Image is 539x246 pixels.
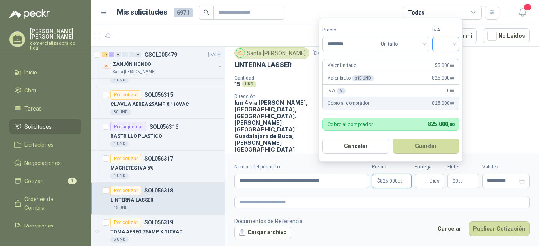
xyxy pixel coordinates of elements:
p: LINTERNA LASSER [110,196,153,204]
span: 55.000 [435,62,454,69]
span: 1 [68,178,77,184]
p: Dirección [234,94,321,99]
span: 6971 [174,8,193,17]
span: Chat [24,86,36,95]
p: CLAVIJA AEREA 25AMP X 110VAC [110,101,189,108]
a: Chat [9,83,81,98]
p: [PERSON_NAME] [PERSON_NAME] [30,28,81,39]
p: Documentos de Referencia [234,217,303,226]
span: Licitaciones [24,141,54,149]
span: 0 [447,87,454,94]
div: Por cotizar [110,218,141,227]
a: Negociaciones [9,155,81,170]
p: RASTRILLO PLASTICO [110,133,162,140]
img: Logo peakr [9,9,50,19]
span: Remisiones [24,222,54,230]
div: Santa [PERSON_NAME] [234,47,309,59]
a: Remisiones [9,218,81,233]
div: 15 UND [110,205,131,211]
button: Publicar Cotización [469,221,530,236]
span: 825.000 [380,179,402,183]
p: TOMA AEREO 25AMP X 110VAC [110,228,183,236]
div: 6 UND [110,77,129,83]
span: Inicio [24,68,37,77]
p: 15 [234,81,240,87]
p: [DATE] [208,51,221,59]
a: Por cotizarSOL056317MACHETES IVA 5%1 UND [91,151,225,183]
a: Licitaciones [9,137,81,152]
a: Tareas [9,101,81,116]
p: SOL056316 [150,124,178,129]
p: Cobro al comprador [328,122,373,127]
label: Flete [447,163,479,171]
img: Company Logo [236,49,245,57]
label: Entrega [415,163,444,171]
div: % [337,88,346,94]
p: MACHETES IVA 5% [110,165,154,172]
p: [DATE] [313,50,328,57]
div: 0 [129,52,135,57]
div: 0 [135,52,141,57]
div: 0 [122,52,128,57]
p: $825.000,00 [372,174,412,188]
p: km 4 via [PERSON_NAME], [GEOGRAPHIC_DATA], [GEOGRAPHIC_DATA]. [PERSON_NAME][GEOGRAPHIC_DATA] Guad... [234,99,321,153]
span: 825.000 [428,121,454,127]
span: 0 [455,179,463,183]
label: Nombre del producto [234,163,369,171]
span: 825.000 [432,74,454,82]
a: Por adjudicarSOL056316RASTRILLO PLASTICO1 UND [91,119,225,151]
button: No Leídos [483,28,530,43]
div: 4 [109,52,114,57]
div: 30 UND [110,109,131,115]
span: Negociaciones [24,159,61,167]
div: x 15 UND [352,75,374,81]
div: 12 [102,52,108,57]
div: Por cotizar [110,154,141,163]
span: search [204,9,209,15]
p: SOL056315 [144,92,173,98]
div: 1 UND [110,141,129,147]
div: Por cotizar [110,186,141,195]
div: UND [242,81,256,87]
span: ,00 [458,179,463,183]
a: Cotizar1 [9,174,81,189]
p: Cobro al comprador [328,100,369,107]
button: Cargar archivo [234,226,291,240]
label: Validez [482,163,530,171]
div: 5 UND [110,237,129,243]
span: Cotizar [24,177,43,185]
span: 1 [523,4,532,11]
p: SOL056318 [144,188,173,193]
p: SOL056319 [144,220,173,225]
div: Por adjudicar [110,122,146,131]
button: 1 [515,6,530,20]
span: Unitario [381,38,425,50]
label: IVA [432,26,459,34]
p: Valor bruto [328,74,374,82]
a: Solicitudes [9,119,81,134]
span: ,00 [449,89,454,93]
a: Órdenes de Compra [9,192,81,215]
a: Por cotizarSOL056315CLAVIJA AEREA 25AMP X 110VAC30 UND [91,87,225,119]
span: $ [453,179,455,183]
button: Cancelar [433,221,466,236]
label: Precio [322,26,376,34]
div: 0 [115,52,121,57]
a: Inicio [9,65,81,80]
button: Guardar [393,139,460,154]
span: Solicitudes [24,122,52,131]
span: ,00 [398,179,402,183]
p: SOL056317 [144,156,173,161]
div: Por cotizar [110,90,141,100]
a: Por cotizarSOL056318LINTERNA LASSER15 UND [91,183,225,215]
span: ,00 [449,76,454,80]
span: Días [430,174,440,188]
a: 12 4 0 0 0 0 GSOL005479[DATE] Company LogoZANJÓN HONDOSanta [PERSON_NAME] [102,50,223,75]
img: Company Logo [102,63,111,72]
p: IVA [328,87,346,94]
p: LINTERNA LASSER [234,61,292,69]
p: GSOL005479 [144,52,177,57]
span: ,00 [448,122,454,127]
h1: Mis solicitudes [117,7,167,18]
p: Cantidad [234,75,338,81]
